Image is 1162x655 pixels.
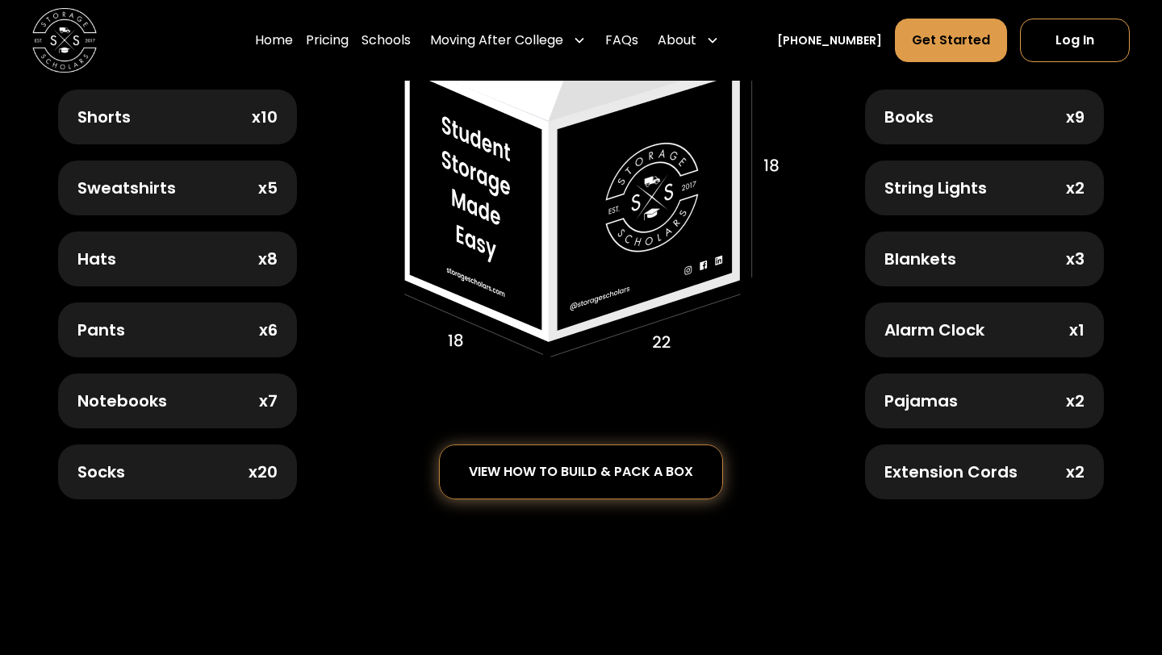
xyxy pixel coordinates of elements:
[884,322,984,338] div: Alarm Clock
[884,251,956,267] div: Blankets
[77,180,176,196] div: Sweatshirts
[306,18,349,63] a: Pricing
[249,464,278,480] div: x20
[1066,251,1085,267] div: x3
[258,180,278,196] div: x5
[895,19,1007,62] a: Get Started
[252,109,278,125] div: x10
[439,444,723,499] a: view how to build & pack a box
[255,18,293,63] a: Home
[884,180,987,196] div: String Lights
[77,464,125,480] div: Socks
[77,322,125,338] div: Pants
[259,322,278,338] div: x6
[884,464,1018,480] div: Extension Cords
[777,32,882,49] a: [PHONE_NUMBER]
[884,109,934,125] div: Books
[77,393,167,409] div: Notebooks
[424,18,592,63] div: Moving After College
[651,18,725,63] div: About
[1020,19,1130,62] a: Log In
[362,18,411,63] a: Schools
[605,18,638,63] a: FAQs
[658,31,696,50] div: About
[258,251,278,267] div: x8
[1069,322,1085,338] div: x1
[259,393,278,409] div: x7
[77,251,116,267] div: Hats
[430,31,563,50] div: Moving After College
[1066,109,1085,125] div: x9
[1066,393,1085,409] div: x2
[77,109,131,125] div: Shorts
[1066,464,1085,480] div: x2
[469,465,693,479] div: view how to build & pack a box
[884,393,958,409] div: Pajamas
[32,8,97,73] img: Storage Scholars main logo
[1066,180,1085,196] div: x2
